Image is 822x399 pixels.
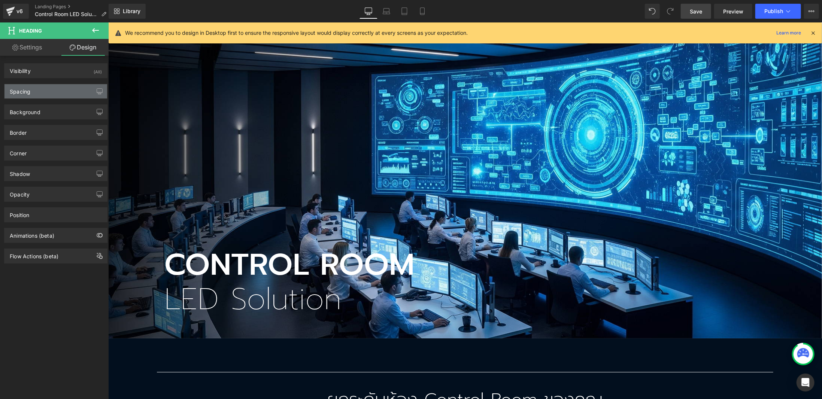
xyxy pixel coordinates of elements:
[773,28,804,37] a: Learn more
[10,146,27,156] div: Corner
[755,4,801,19] button: Publish
[10,64,31,74] div: Visibility
[663,4,678,19] button: Redo
[109,4,146,19] a: New Library
[10,84,30,95] div: Spacing
[125,29,468,37] p: We recommend you to design in Desktop first to ensure the responsive layout would display correct...
[395,4,413,19] a: Tablet
[377,4,395,19] a: Laptop
[10,249,58,259] div: Flow Actions (beta)
[10,167,30,177] div: Shadow
[723,7,743,15] span: Preview
[123,8,140,15] span: Library
[645,4,660,19] button: Undo
[804,4,819,19] button: More
[35,11,98,17] span: Control Room LED Solution
[10,228,54,239] div: Animations (beta)
[10,105,40,115] div: Background
[10,208,29,218] div: Position
[19,28,42,34] span: Heading
[764,8,783,14] span: Publish
[797,374,815,392] div: Open Intercom Messenger
[714,4,752,19] a: Preview
[690,7,702,15] span: Save
[360,4,377,19] a: Desktop
[56,229,714,256] h1: CONTROL ROOM
[3,4,29,19] a: v6
[56,39,110,56] a: Design
[35,4,112,10] a: Landing Pages
[10,125,27,136] div: Border
[10,187,30,198] div: Opacity
[15,6,24,16] div: v6
[413,4,431,19] a: Mobile
[56,269,714,284] h1: LED Solution
[94,64,102,76] div: (All)
[49,367,665,388] h1: ยกระดับห้อง Control Room ของคุณ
